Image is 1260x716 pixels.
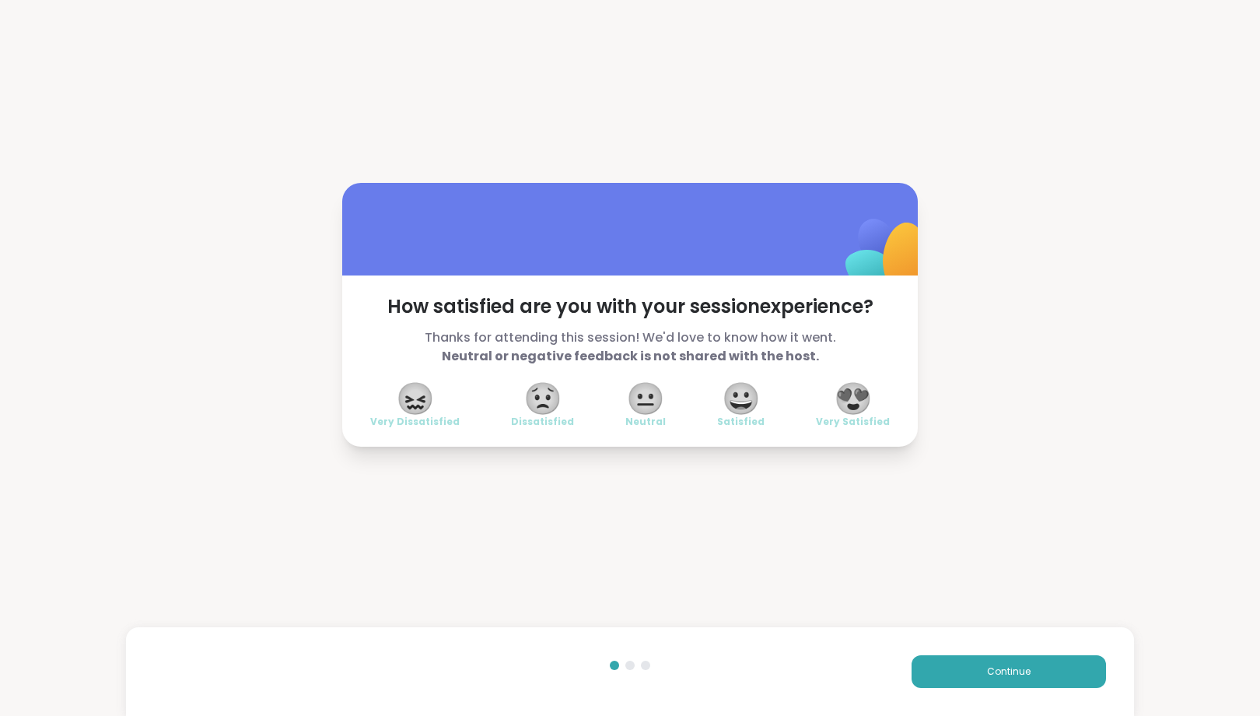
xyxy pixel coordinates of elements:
[722,384,761,412] span: 😀
[511,416,574,428] span: Dissatisfied
[912,655,1106,688] button: Continue
[442,347,819,365] b: Neutral or negative feedback is not shared with the host.
[396,384,435,412] span: 😖
[987,665,1031,679] span: Continue
[370,294,890,319] span: How satisfied are you with your session experience?
[523,384,562,412] span: 😟
[626,384,665,412] span: 😐
[834,384,873,412] span: 😍
[717,416,765,428] span: Satisfied
[809,178,964,333] img: ShareWell Logomark
[370,416,460,428] span: Very Dissatisfied
[370,328,890,366] span: Thanks for attending this session! We'd love to know how it went.
[816,416,890,428] span: Very Satisfied
[625,416,666,428] span: Neutral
